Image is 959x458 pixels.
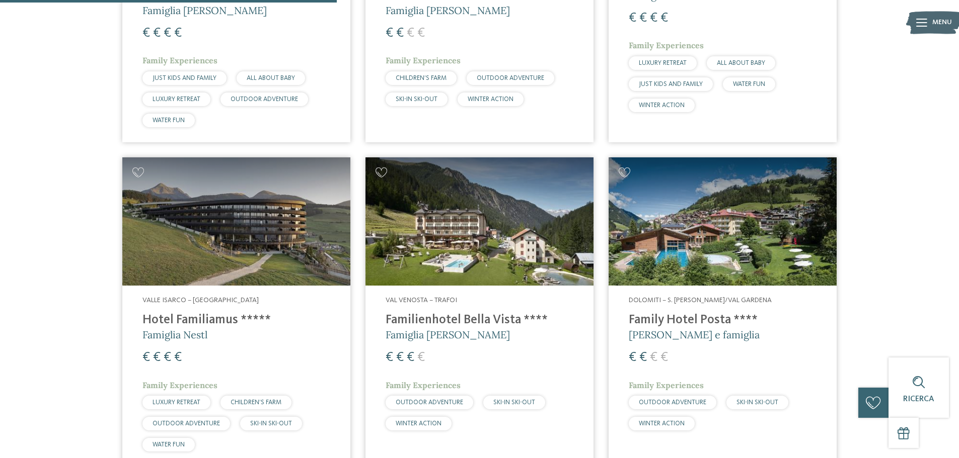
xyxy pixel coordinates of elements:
span: € [639,12,647,25]
span: ALL ABOUT BABY [247,75,295,81]
span: WINTER ACTION [639,420,685,427]
span: ALL ABOUT BABY [717,60,765,66]
span: € [386,351,393,364]
h4: Family Hotel Posta **** [629,313,817,328]
span: Family Experiences [386,55,461,65]
span: € [153,27,161,40]
span: OUTDOOR ADVENTURE [396,399,463,406]
span: € [396,27,404,40]
span: € [660,351,668,364]
span: Ricerca [903,395,934,403]
span: Valle Isarco – [GEOGRAPHIC_DATA] [142,297,259,304]
h4: Familienhotel Bella Vista **** [386,313,573,328]
span: OUTDOOR ADVENTURE [639,399,706,406]
span: Famiglia [PERSON_NAME] [386,4,510,17]
span: [PERSON_NAME] e famiglia [629,328,760,341]
span: WINTER ACTION [639,102,685,109]
span: Famiglia [PERSON_NAME] [386,328,510,341]
span: SKI-IN SKI-OUT [396,96,437,103]
span: OUTDOOR ADVENTURE [477,75,544,81]
span: € [639,351,647,364]
img: Cercate un hotel per famiglie? Qui troverete solo i migliori! [122,157,350,286]
span: Family Experiences [142,380,217,390]
span: CHILDREN’S FARM [396,75,447,81]
span: € [164,351,171,364]
span: € [174,351,182,364]
span: € [650,351,657,364]
span: WATER FUN [153,441,185,448]
span: Famiglia [PERSON_NAME] [142,4,267,17]
span: Famiglia Nestl [142,328,207,341]
span: € [660,12,668,25]
span: Family Experiences [142,55,217,65]
span: € [174,27,182,40]
span: € [396,351,404,364]
img: Cercate un hotel per famiglie? Qui troverete solo i migliori! [365,157,594,286]
span: € [417,27,425,40]
span: OUTDOOR ADVENTURE [153,420,220,427]
span: SKI-IN SKI-OUT [736,399,778,406]
span: Family Experiences [629,380,704,390]
span: JUST KIDS AND FAMILY [639,81,703,87]
span: € [164,27,171,40]
span: SKI-IN SKI-OUT [493,399,535,406]
span: WATER FUN [153,117,185,124]
img: Cercate un hotel per famiglie? Qui troverete solo i migliori! [609,157,837,286]
span: € [407,351,414,364]
span: JUST KIDS AND FAMILY [153,75,216,81]
span: SKI-IN SKI-OUT [250,420,292,427]
span: LUXURY RETREAT [153,96,200,103]
span: LUXURY RETREAT [639,60,687,66]
span: CHILDREN’S FARM [231,399,281,406]
span: LUXURY RETREAT [153,399,200,406]
span: WATER FUN [733,81,765,87]
span: WINTER ACTION [468,96,513,103]
span: OUTDOOR ADVENTURE [231,96,298,103]
span: € [417,351,425,364]
span: € [629,12,636,25]
span: € [650,12,657,25]
span: Family Experiences [629,40,704,50]
span: € [153,351,161,364]
span: € [407,27,414,40]
span: Dolomiti – S. [PERSON_NAME]/Val Gardena [629,297,772,304]
span: € [142,27,150,40]
span: € [386,27,393,40]
span: Family Experiences [386,380,461,390]
span: Val Venosta – Trafoi [386,297,457,304]
span: WINTER ACTION [396,420,441,427]
span: € [629,351,636,364]
span: € [142,351,150,364]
